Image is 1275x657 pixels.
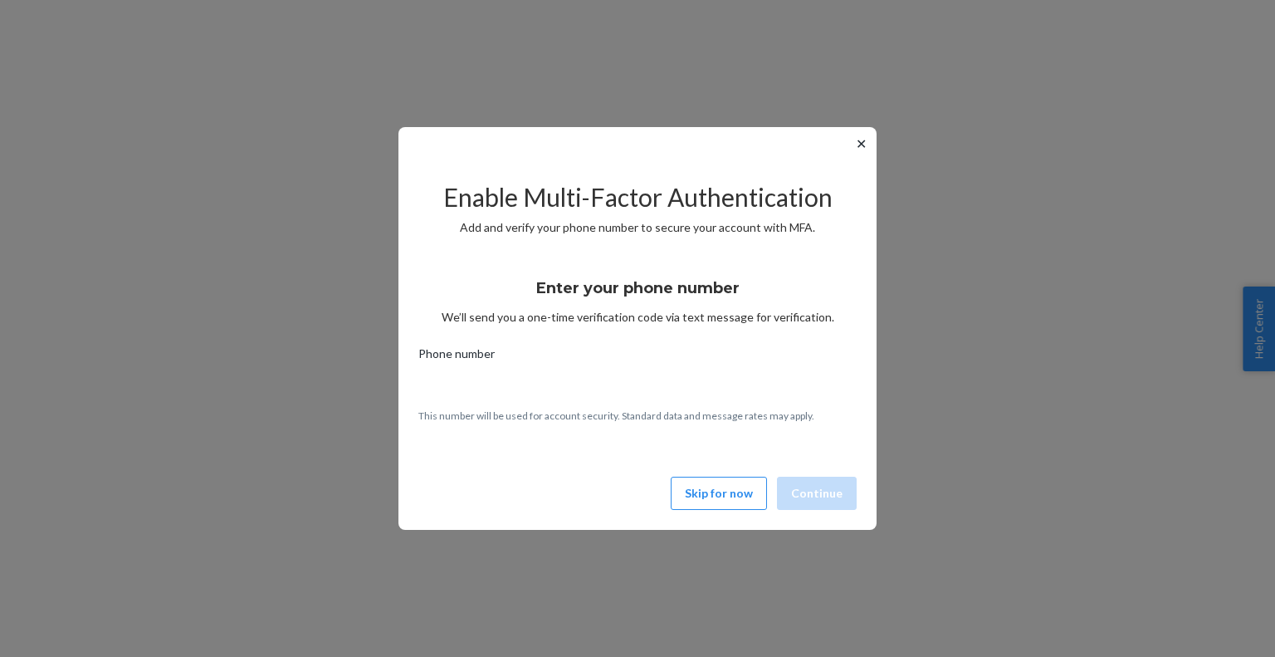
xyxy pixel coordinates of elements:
[418,346,495,369] span: Phone number
[418,409,857,423] p: This number will be used for account security. Standard data and message rates may apply.
[777,477,857,510] button: Continue
[418,264,857,326] div: We’ll send you a one-time verification code via text message for verification.
[536,277,740,299] h3: Enter your phone number
[852,134,870,154] button: ✕
[418,184,857,211] h2: Enable Multi-Factor Authentication
[418,219,857,236] p: Add and verify your phone number to secure your account with MFA.
[671,477,767,510] button: Skip for now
